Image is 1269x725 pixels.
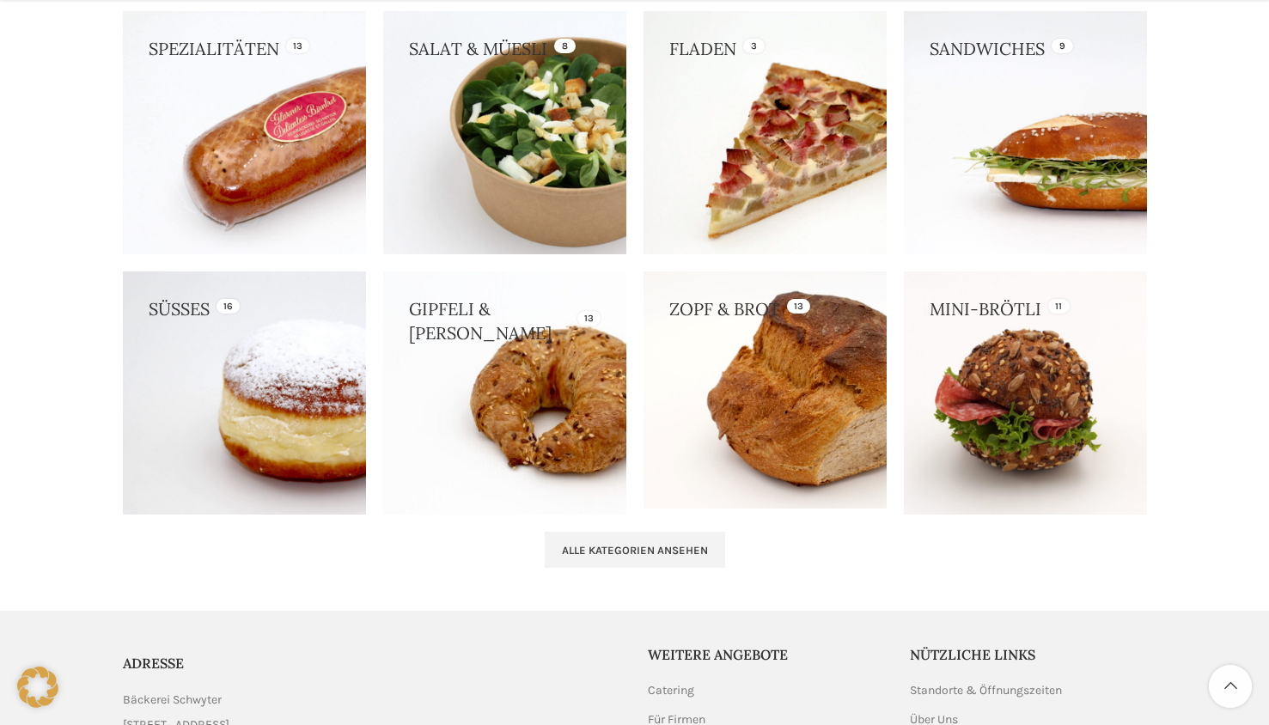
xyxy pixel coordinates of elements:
span: Bäckerei Schwyter [123,691,222,710]
span: ADRESSE [123,655,184,672]
a: Standorte & Öffnungszeiten [910,682,1064,699]
a: Catering [648,682,696,699]
h5: Nützliche Links [910,645,1147,664]
a: Scroll to top button [1209,665,1252,708]
span: Alle Kategorien ansehen [562,544,708,557]
h5: Weitere Angebote [648,645,885,664]
a: Alle Kategorien ansehen [545,532,725,568]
